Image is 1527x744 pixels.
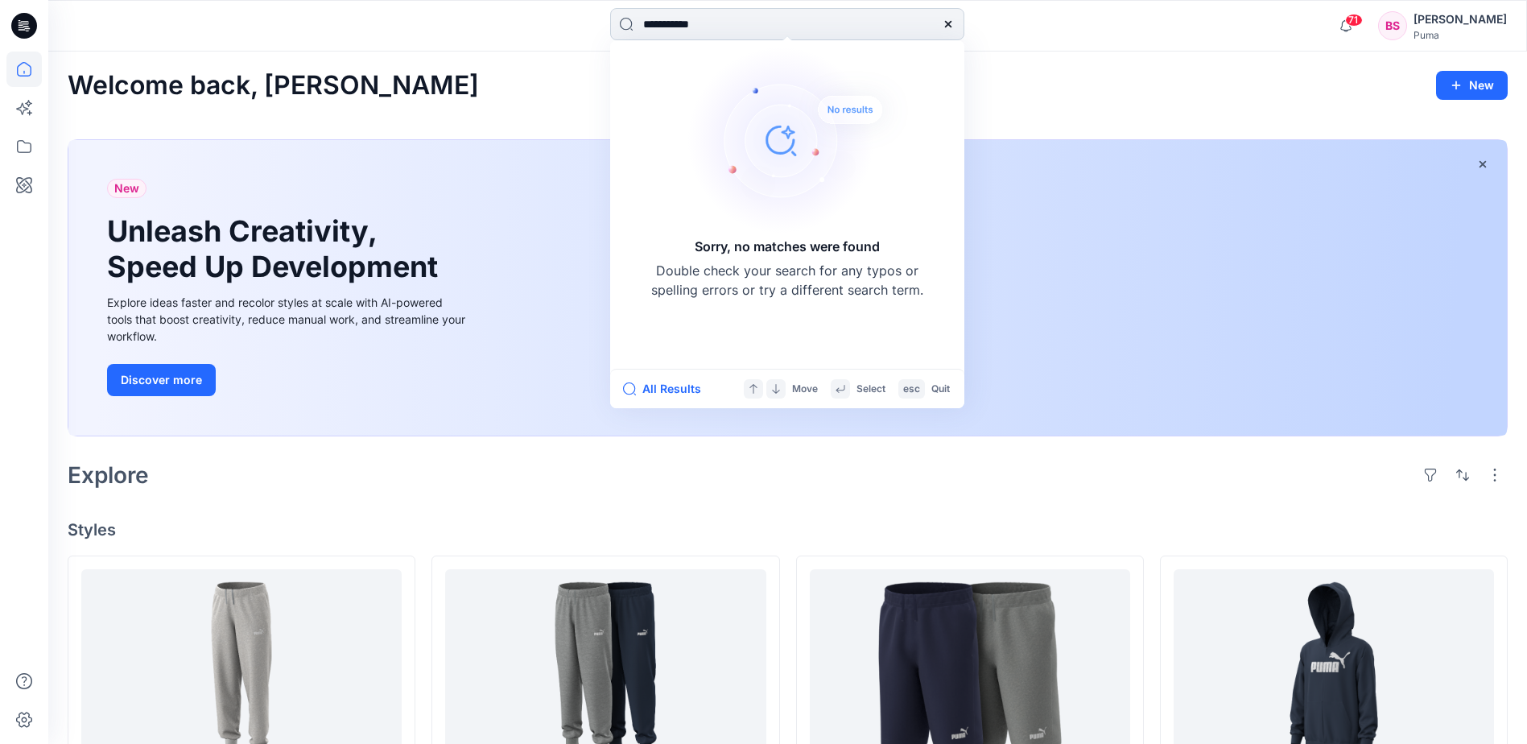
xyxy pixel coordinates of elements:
button: New [1436,71,1508,100]
h5: Sorry, no matches were found [695,237,880,256]
p: Double check your search for any typos or spelling errors or try a different search term. [650,261,924,300]
button: All Results [623,379,712,399]
button: Discover more [107,364,216,396]
p: Quit [931,381,950,398]
div: Puma [1414,29,1507,41]
h1: Unleash Creativity, Speed Up Development [107,214,445,283]
img: Sorry, no matches were found [687,43,913,237]
span: 71 [1345,14,1363,27]
span: New [114,179,139,198]
h2: Explore [68,462,149,488]
p: esc [903,381,920,398]
p: Select [856,381,885,398]
p: Move [792,381,818,398]
h4: Styles [68,520,1508,539]
a: Discover more [107,364,469,396]
div: Explore ideas faster and recolor styles at scale with AI-powered tools that boost creativity, red... [107,294,469,345]
div: BS [1378,11,1407,40]
div: [PERSON_NAME] [1414,10,1507,29]
h2: Welcome back, [PERSON_NAME] [68,71,479,101]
